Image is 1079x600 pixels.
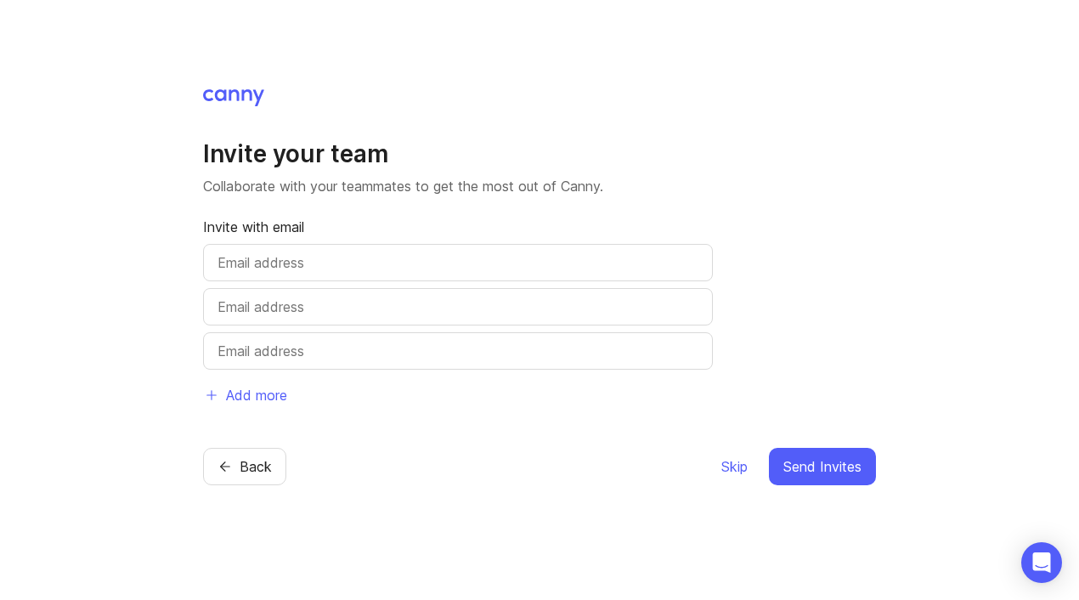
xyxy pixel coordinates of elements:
[720,448,749,485] button: Skip
[203,176,876,196] p: Collaborate with your teammates to get the most out of Canny.
[783,456,862,477] span: Send Invites
[721,456,748,477] span: Skip
[217,252,698,273] input: Email address
[217,341,698,361] input: Email address
[240,456,272,477] span: Back
[203,448,286,485] button: Back
[203,376,288,414] button: Add more
[769,448,876,485] button: Send Invites
[217,297,698,317] input: Email address
[1021,542,1062,583] div: Open Intercom Messenger
[203,217,713,237] p: Invite with email
[203,139,876,169] h1: Invite your team
[226,385,287,405] span: Add more
[203,89,264,106] img: Canny Home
